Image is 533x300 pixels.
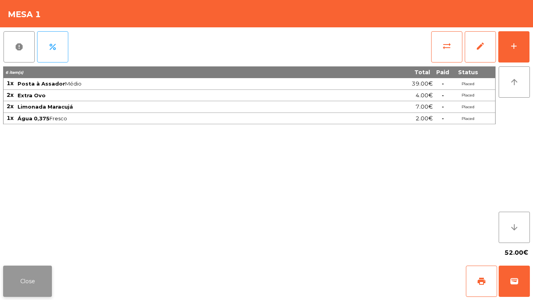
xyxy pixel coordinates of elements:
td: Placed [452,101,483,113]
button: print [466,266,497,297]
button: arrow_upward [499,66,530,98]
span: 2x [7,103,14,110]
th: Paid [433,66,452,78]
span: edit [476,41,485,51]
button: arrow_downward [499,212,530,243]
td: Placed [452,90,483,102]
span: 6 item(s) [5,70,23,75]
th: Total [329,66,433,78]
span: Fresco [18,115,328,121]
span: sync_alt [442,41,451,51]
button: edit [465,31,496,62]
td: Placed [452,113,483,125]
i: arrow_downward [510,223,519,232]
button: report [4,31,35,62]
button: wallet [499,266,530,297]
div: add [509,41,519,51]
button: sync_alt [431,31,462,62]
span: 39.00€ [412,79,433,89]
span: Água 0,375 [18,115,50,121]
span: 2.00€ [416,113,433,124]
button: percent [37,31,68,62]
td: Placed [452,78,483,90]
span: - [442,80,444,87]
span: - [442,103,444,110]
span: wallet [510,277,519,286]
button: add [498,31,529,62]
span: 52.00€ [505,247,528,259]
span: Posta à Assador [18,80,65,87]
span: print [477,277,486,286]
span: 2x [7,91,14,98]
span: Limonada Maracujá [18,104,73,110]
span: Extra Ovo [18,92,46,98]
th: Status [452,66,483,78]
span: 7.00€ [416,102,433,112]
span: - [442,115,444,122]
span: 1x [7,80,14,87]
button: Close [3,266,52,297]
h4: Mesa 1 [8,9,41,20]
span: - [442,92,444,99]
i: arrow_upward [510,77,519,87]
span: Médio [18,80,328,87]
span: 1x [7,114,14,121]
span: 4.00€ [416,90,433,101]
span: percent [48,42,57,52]
span: report [14,42,24,52]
